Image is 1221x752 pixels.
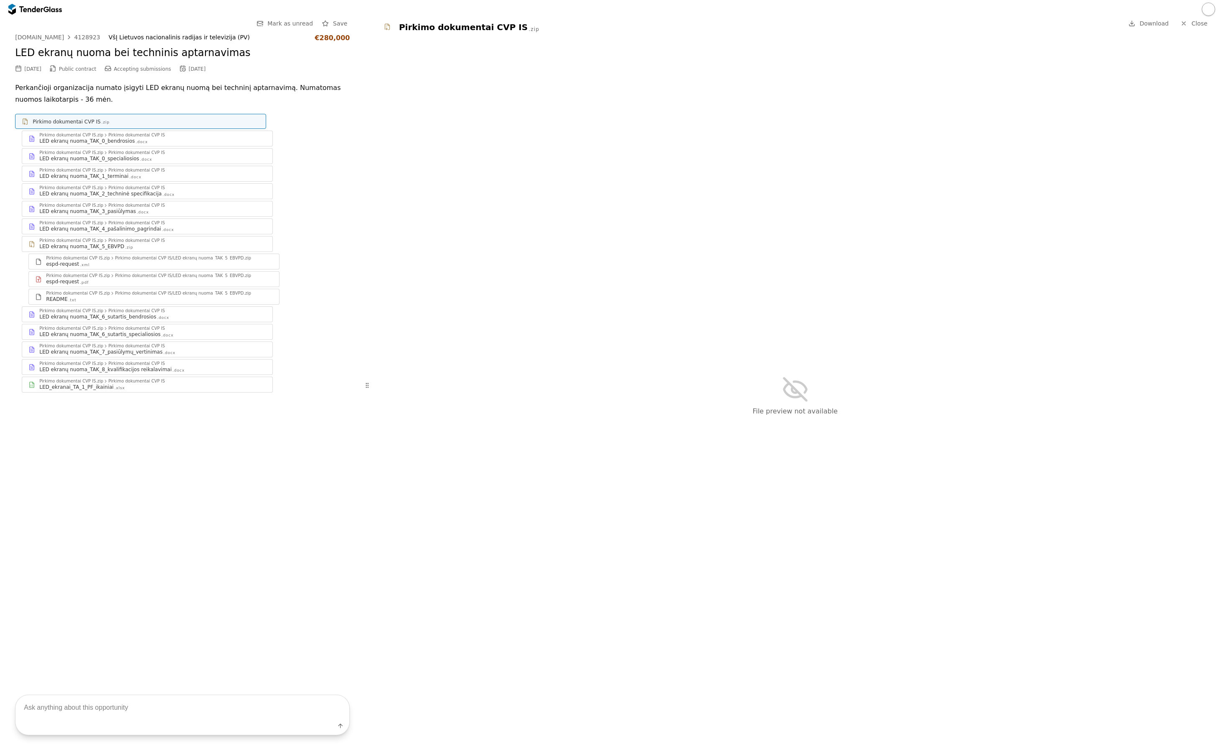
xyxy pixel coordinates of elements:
a: Pirkimo dokumentai CVP IS.zipPirkimo dokumentai CVP ISLED ekranų nuoma_TAK_5_EBVPD.zip [22,236,273,252]
a: Pirkimo dokumentai CVP IS.zipPirkimo dokumentai CVP IS/LED ekranų nuoma_TAK_5_EBVPD.zipespd-reque... [28,271,280,287]
div: Pirkimo dokumentai CVP IS.zip [39,379,103,383]
button: Mark as unread [254,18,316,29]
a: Pirkimo dokumentai CVP IS.zipPirkimo dokumentai CVP ISLED ekranų nuoma_TAK_6_sutartis_specialiosi... [22,324,273,340]
span: Download [1139,20,1169,27]
div: Pirkimo dokumentai CVP IS [108,203,165,208]
div: LED ekranų nuoma_TAK_7_pasiūlymų_vertinimas [39,349,162,355]
div: Pirkimo dokumentai CVP IS.zip [46,291,110,295]
div: Pirkimo dokumentai CVP IS [108,221,165,225]
div: [DATE] [24,66,41,72]
div: README [46,296,67,303]
div: Pirkimo dokumentai CVP IS.zip [39,239,103,243]
div: .docx [172,368,185,373]
div: 4128923 [74,34,100,40]
div: .docx [136,139,148,145]
div: .docx [157,315,169,321]
div: Pirkimo dokumentai CVP IS [108,379,165,383]
a: Pirkimo dokumentai CVP IS.zipPirkimo dokumentai CVP ISLED_ekranai_TA_1_PF_ikainiai.xlsx [22,377,273,393]
div: LED ekranų nuoma_TAK_4_pašalinimo_pagrindai [39,226,161,232]
div: LED ekranų nuoma_TAK_3_pasiūlymas [39,208,136,215]
div: Pirkimo dokumentai CVP IS [108,151,165,155]
span: Close [1191,20,1207,27]
div: .zip [528,26,539,33]
div: Pirkimo dokumentai CVP IS/LED ekranų nuoma_TAK_5_EBVPD.zip [115,291,251,295]
a: Pirkimo dokumentai CVP IS.zipPirkimo dokumentai CVP IS/LED ekranų nuoma_TAK_5_EBVPD.zipREADME.txt [28,289,280,305]
div: Pirkimo dokumentai CVP IS.zip [39,186,103,190]
div: Pirkimo dokumentai CVP IS [108,186,165,190]
div: Pirkimo dokumentai CVP IS.zip [46,274,110,278]
a: Pirkimo dokumentai CVP IS.zipPirkimo dokumentai CVP ISLED ekranų nuoma_TAK_8_kvalifikacijos reika... [22,359,273,375]
span: Mark as unread [267,20,313,27]
div: .docx [129,175,141,180]
span: Save [333,20,347,27]
div: Pirkimo dokumentai CVP IS.zip [39,344,103,348]
a: Pirkimo dokumentai CVP IS.zip [15,114,266,129]
a: [DOMAIN_NAME]4128923 [15,34,100,41]
div: Pirkimo dokumentai CVP IS.zip [39,221,103,225]
div: Pirkimo dokumentai CVP IS/LED ekranų nuoma_TAK_5_EBVPD.zip [115,274,251,278]
a: Pirkimo dokumentai CVP IS.zipPirkimo dokumentai CVP ISLED ekranų nuoma_TAK_6_sutartis_bendrosios.... [22,306,273,322]
div: .xml [80,262,90,268]
a: Pirkimo dokumentai CVP IS.zipPirkimo dokumentai CVP ISLED ekranų nuoma_TAK_2_techninė specifikaci... [22,183,273,199]
div: Pirkimo dokumentai CVP IS/LED ekranų nuoma_TAK_5_EBVPD.zip [115,256,251,260]
div: Pirkimo dokumentai CVP IS.zip [39,309,103,313]
h2: LED ekranų nuoma bei techninis aptarnavimas [15,46,350,60]
div: Pirkimo dokumentai CVP IS [108,344,165,348]
div: .txt [69,298,77,303]
div: .zip [125,245,133,250]
div: Pirkimo dokumentai CVP IS.zip [39,151,103,155]
a: Pirkimo dokumentai CVP IS.zipPirkimo dokumentai CVP ISLED ekranų nuoma_TAK_0_bendrosios.docx [22,131,273,146]
button: Save [320,18,350,29]
div: .zip [101,120,109,125]
a: Download [1126,18,1171,29]
a: Close [1175,18,1213,29]
div: Pirkimo dokumentai CVP IS.zip [39,168,103,172]
div: Pirkimo dokumentai CVP IS [399,21,528,33]
div: .docx [163,350,175,356]
div: LED ekranų nuoma_TAK_6_sutartis_specialiosios [39,331,161,338]
div: LED ekranų nuoma_TAK_8_kvalifikacijos reikalavimai [39,366,172,373]
div: Pirkimo dokumentai CVP IS [108,309,165,313]
div: Pirkimo dokumentai CVP IS.zip [39,133,103,137]
div: .docx [162,227,174,233]
div: Pirkimo dokumentai CVP IS [33,118,100,125]
div: [DATE] [189,66,206,72]
div: espd-request [46,261,79,267]
div: Pirkimo dokumentai CVP IS [108,168,165,172]
div: LED ekranų nuoma_TAK_2_techninė specifikacija [39,190,162,197]
div: Pirkimo dokumentai CVP IS [108,239,165,243]
div: €280,000 [315,34,350,42]
a: Pirkimo dokumentai CVP IS.zipPirkimo dokumentai CVP ISLED ekranų nuoma_TAK_0_specialiosios.docx [22,148,273,164]
div: espd-request [46,278,79,285]
p: Perkančioji organizacija numato įsigyti LED ekranų nuomą bei techninį aptarnavimą. Numatomas nuom... [15,82,350,105]
div: [DOMAIN_NAME] [15,34,64,40]
div: .xlsx [114,385,125,391]
div: .docx [162,192,174,198]
div: Pirkimo dokumentai CVP IS.zip [39,203,103,208]
span: Accepting submissions [114,66,171,72]
div: Pirkimo dokumentai CVP IS [108,362,165,366]
span: Public contract [59,66,96,72]
div: Pirkimo dokumentai CVP IS.zip [39,326,103,331]
a: Pirkimo dokumentai CVP IS.zipPirkimo dokumentai CVP ISLED ekranų nuoma_TAK_7_pasiūlymų_vertinimas... [22,341,273,357]
div: .docx [137,210,149,215]
div: Pirkimo dokumentai CVP IS [108,133,165,137]
div: LED_ekranai_TA_1_PF_ikainiai [39,384,113,390]
div: LED ekranų nuoma_TAK_1_terminai [39,173,128,180]
div: .docx [162,333,174,338]
div: .pdf [80,280,89,285]
div: VšĮ Lietuvos nacionalinis radijas ir televizija (PV) [109,34,307,41]
div: LED ekranų nuoma_TAK_0_specialiosios [39,155,139,162]
a: Pirkimo dokumentai CVP IS.zipPirkimo dokumentai CVP IS/LED ekranų nuoma_TAK_5_EBVPD.zipespd-reque... [28,254,280,269]
span: File preview not available [752,407,838,415]
div: LED ekranų nuoma_TAK_6_sutartis_bendrosios [39,313,156,320]
div: Pirkimo dokumentai CVP IS [108,326,165,331]
a: Pirkimo dokumentai CVP IS.zipPirkimo dokumentai CVP ISLED ekranų nuoma_TAK_3_pasiūlymas.docx [22,201,273,217]
div: Pirkimo dokumentai CVP IS.zip [46,256,110,260]
a: Pirkimo dokumentai CVP IS.zipPirkimo dokumentai CVP ISLED ekranų nuoma_TAK_1_terminai.docx [22,166,273,182]
div: .docx [140,157,152,162]
a: Pirkimo dokumentai CVP IS.zipPirkimo dokumentai CVP ISLED ekranų nuoma_TAK_4_pašalinimo_pagrindai... [22,218,273,234]
div: Pirkimo dokumentai CVP IS.zip [39,362,103,366]
div: LED ekranų nuoma_TAK_5_EBVPD [39,243,124,250]
div: LED ekranų nuoma_TAK_0_bendrosios [39,138,135,144]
